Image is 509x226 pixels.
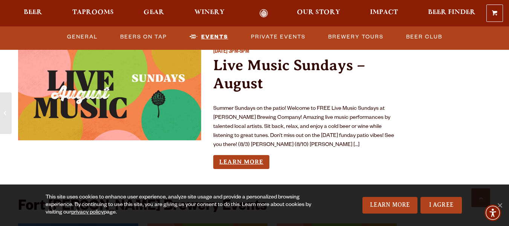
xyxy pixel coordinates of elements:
[71,210,104,216] a: privacy policy
[213,155,269,169] a: Learn more about Live Music Sundays – August
[144,9,164,15] span: Gear
[370,9,398,15] span: Impact
[64,28,101,46] a: General
[46,194,329,217] div: This site uses cookies to enhance user experience, analyze site usage and provide a personalized ...
[213,57,365,92] a: Live Music Sundays – August
[420,197,462,214] a: I Agree
[19,9,47,18] a: Beer
[229,49,249,55] span: 3PM-5PM
[362,197,418,214] a: Learn More
[250,9,278,18] a: Odell Home
[403,28,445,46] a: Beer Club
[213,49,228,55] span: [DATE]
[213,105,396,150] p: Summer Sundays on the patio! Welcome to FREE Live Music Sundays at [PERSON_NAME] Brewing Company!...
[186,28,231,46] a: Events
[325,28,387,46] a: Brewery Tours
[18,48,201,140] a: View event details
[190,9,229,18] a: Winery
[428,9,475,15] span: Beer Finder
[297,9,340,15] span: Our Story
[139,9,169,18] a: Gear
[194,9,225,15] span: Winery
[24,9,42,15] span: Beer
[292,9,345,18] a: Our Story
[485,204,501,221] div: Accessibility Menu
[117,28,170,46] a: Beers on Tap
[423,9,480,18] a: Beer Finder
[72,9,114,15] span: Taprooms
[67,9,119,18] a: Taprooms
[248,28,309,46] a: Private Events
[365,9,403,18] a: Impact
